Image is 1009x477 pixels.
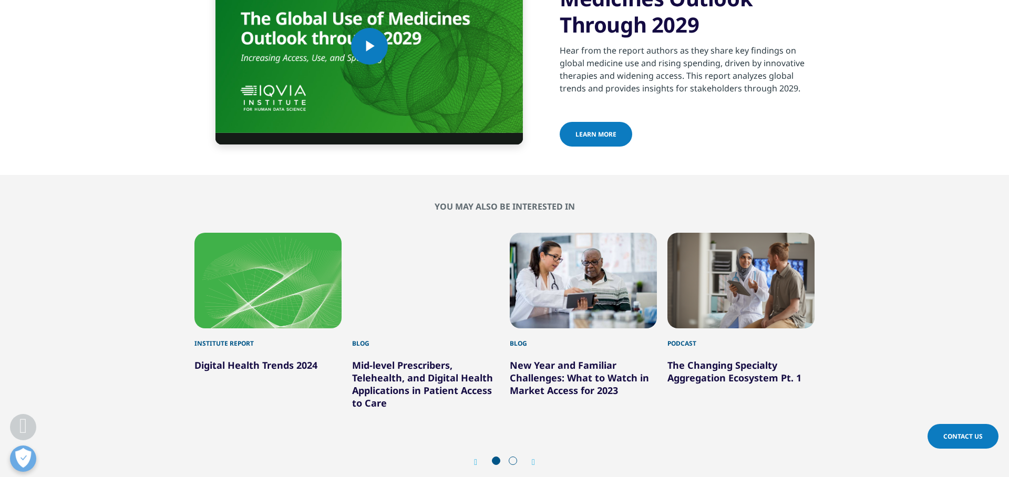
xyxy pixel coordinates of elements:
div: Blog [352,328,499,348]
a: New Year and Familiar Challenges: What to Watch in Market Access for 2023 [510,359,649,397]
div: 4 / 6 [667,233,815,409]
a: The Changing Specialty Aggregation Ecosystem Pt. 1 [667,359,801,384]
div: Podcast [667,328,815,348]
h2: You may also be interested in [194,201,815,212]
div: 2 / 6 [352,233,499,409]
a: Digital Health Trends 2024 [194,359,317,371]
div: Institute Report [194,328,342,348]
p: Hear from the report authors as they share key findings on global medicine use and rising spendin... [560,44,815,101]
button: Open Preferences [10,445,36,472]
button: Play Video [351,28,388,65]
a: Mid-level Prescribers, Telehealth, and Digital Health Applications in Patient Access to Care [352,359,493,409]
a: Contact Us [928,424,998,449]
div: Previous slide [474,457,488,467]
div: Blog [510,328,657,348]
div: Next slide [521,457,535,467]
a: learn more [560,122,632,147]
div: 3 / 6 [510,233,657,409]
span: Contact Us [943,432,983,441]
span: learn more [575,130,616,139]
div: 1 / 6 [194,233,342,409]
